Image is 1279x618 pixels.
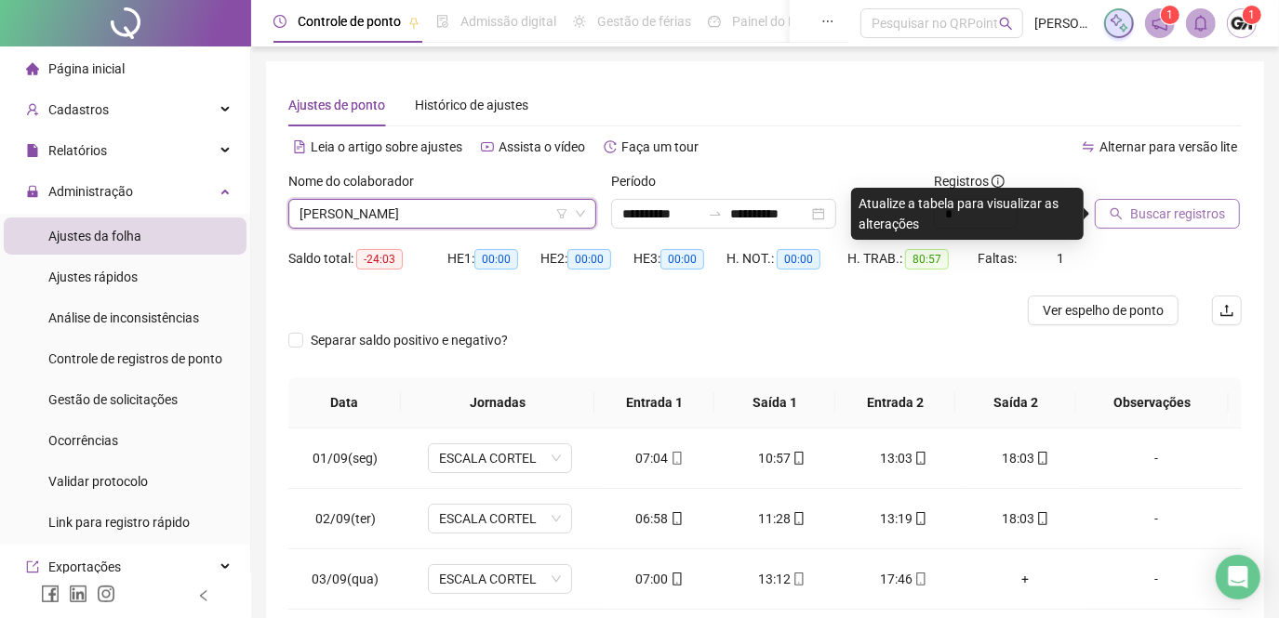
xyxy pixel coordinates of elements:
[197,589,210,602] span: left
[913,512,927,525] span: mobile
[1161,6,1179,24] sup: 1
[48,559,121,574] span: Exportações
[48,184,133,199] span: Administração
[979,448,1072,468] div: 18:03
[48,310,199,325] span: Análise de inconsistências
[835,377,955,428] th: Entrada 2
[992,175,1005,188] span: info-circle
[732,14,805,29] span: Painel do DP
[1110,207,1123,220] span: search
[1095,199,1240,229] button: Buscar registros
[48,474,148,489] span: Validar protocolo
[708,206,723,221] span: swap-right
[736,569,828,589] div: 13:12
[1249,8,1256,21] span: 1
[408,17,420,28] span: pushpin
[708,15,721,28] span: dashboard
[288,377,401,428] th: Data
[26,62,39,75] span: home
[979,508,1072,529] div: 18:03
[669,512,684,525] span: mobile
[273,15,286,28] span: clock-circle
[436,15,449,28] span: file-done
[726,248,847,270] div: H. NOT.:
[1228,9,1256,37] img: 67549
[1216,555,1260,599] div: Open Intercom Messenger
[315,511,376,526] span: 02/09(ter)
[777,249,820,270] span: 00:00
[791,452,806,465] span: mobile
[311,139,462,154] span: Leia o artigo sobre ajustes
[714,377,834,428] th: Saída 1
[1219,303,1234,318] span: upload
[978,251,1019,266] span: Faltas:
[460,14,556,29] span: Admissão digital
[1043,300,1164,321] span: Ver espelho de ponto
[1192,15,1209,32] span: bell
[1152,15,1168,32] span: notification
[26,103,39,116] span: user-add
[858,508,950,529] div: 13:19
[439,565,561,593] span: ESCALA CORTEL
[48,351,222,366] span: Controle de registros de ponto
[633,248,726,270] div: HE 3:
[298,14,401,29] span: Controle de ponto
[660,249,704,270] span: 00:00
[1130,204,1225,224] span: Buscar registros
[614,448,706,468] div: 07:04
[736,508,828,529] div: 11:28
[300,200,585,228] span: ADRIANA CASTRO RIBEIRO FURTADO
[48,392,178,407] span: Gestão de solicitações
[48,102,109,117] span: Cadastros
[1082,140,1095,153] span: swap
[1243,6,1261,24] sup: Atualize o seu contato no menu Meus Dados
[1057,251,1064,266] span: 1
[97,585,115,603] span: instagram
[293,140,306,153] span: file-text
[567,249,611,270] span: 00:00
[356,249,403,270] span: -24:03
[1109,13,1129,33] img: sparkle-icon.fc2bf0ac1784a2077858766a79e2daf3.svg
[614,569,706,589] div: 07:00
[1075,377,1229,428] th: Observações
[669,572,684,585] span: mobile
[791,572,806,585] span: mobile
[597,14,691,29] span: Gestão de férias
[851,188,1084,240] div: Atualize a tabela para visualizar as alterações
[447,248,540,270] div: HE 1:
[1167,8,1174,21] span: 1
[669,452,684,465] span: mobile
[999,17,1013,31] span: search
[439,505,561,533] span: ESCALA CORTEL
[575,208,586,219] span: down
[41,585,60,603] span: facebook
[439,444,561,472] span: ESCALA CORTEL
[48,433,118,448] span: Ocorrências
[312,572,379,586] span: 03/09(qua)
[621,139,699,154] span: Faça um tour
[708,206,723,221] span: to
[474,249,518,270] span: 00:00
[26,144,39,157] span: file
[313,451,378,466] span: 01/09(seg)
[604,140,617,153] span: history
[821,15,834,28] span: ellipsis
[1034,512,1049,525] span: mobile
[48,61,125,76] span: Página inicial
[556,208,567,219] span: filter
[288,248,447,270] div: Saldo total:
[1028,296,1179,325] button: Ver espelho de ponto
[1034,452,1049,465] span: mobile
[288,98,385,112] span: Ajustes de ponto
[48,515,190,530] span: Link para registro rápido
[499,139,585,154] span: Assista o vídeo
[736,448,828,468] div: 10:57
[540,248,633,270] div: HE 2:
[401,377,594,428] th: Jornadas
[48,143,107,158] span: Relatórios
[791,512,806,525] span: mobile
[955,377,1075,428] th: Saída 2
[288,171,426,191] label: Nome do colaborador
[913,452,927,465] span: mobile
[913,572,927,585] span: mobile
